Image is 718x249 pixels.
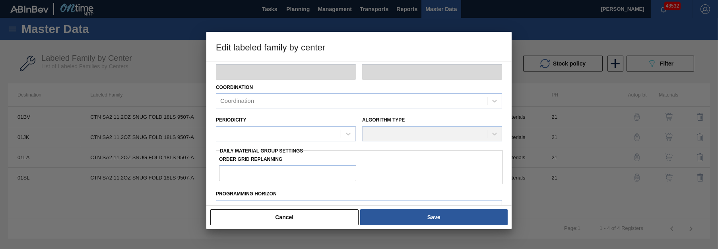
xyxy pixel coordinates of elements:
[210,209,359,225] button: Cancel
[362,117,405,123] label: Algorithm Type
[206,32,512,62] h3: Edit labeled family by center
[216,85,253,90] label: Coordination
[219,154,356,165] label: Order Grid Replanning
[216,117,246,123] label: Periodicity
[216,188,502,200] label: Programming Horizon
[220,148,303,154] span: Daily Material Group Settings
[360,209,508,225] button: Save
[220,98,254,104] div: Coordination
